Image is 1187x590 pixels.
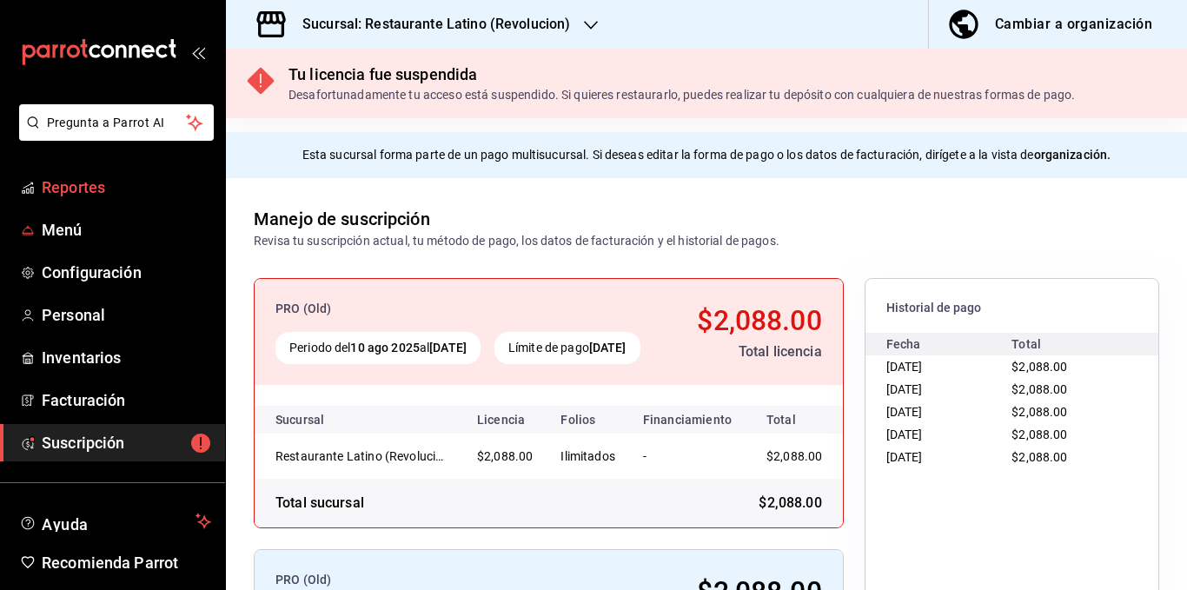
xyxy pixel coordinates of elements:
td: - [629,434,746,479]
div: Límite de pago [494,332,640,364]
span: Facturación [42,388,211,412]
span: Recomienda Parrot [42,551,211,574]
div: Fecha [886,333,1012,355]
th: Total [746,406,850,434]
div: Esta sucursal forma parte de un pago multisucursal. Si deseas editar la forma de pago o los datos... [226,132,1187,178]
div: Total licencia [676,341,822,362]
span: Menú [42,218,211,242]
strong: 10 ago 2025 [350,341,419,355]
strong: [DATE] [589,341,627,355]
div: [DATE] [886,423,1012,446]
h3: Sucursal: Restaurante Latino (Revolucion) [288,14,570,35]
div: [DATE] [886,401,1012,423]
span: $2,088.00 [477,449,533,463]
span: Inventarios [42,346,211,369]
span: $2,088.00 [1011,428,1067,441]
strong: [DATE] [429,341,467,355]
div: Desafortunadamente tu acceso está suspendido. Si quieres restaurarlo, puedes realizar tu depósito... [288,86,1075,104]
span: Reportes [42,176,211,199]
th: Folios [547,406,629,434]
span: $2,088.00 [1011,405,1067,419]
div: Periodo del al [275,332,481,364]
div: Revisa tu suscripción actual, tu método de pago, los datos de facturación y el historial de pagos. [254,232,779,250]
div: PRO (Old) [275,300,662,318]
div: PRO (Old) [275,571,646,589]
div: Tu licencia fue suspendida [288,63,1075,86]
span: Historial de pago [886,300,1137,316]
div: Total sucursal [275,493,364,514]
span: Pregunta a Parrot AI [47,114,187,132]
span: $2,088.00 [766,449,822,463]
div: [DATE] [886,378,1012,401]
button: open_drawer_menu [191,45,205,59]
div: Cambiar a organización [995,12,1152,36]
a: Pregunta a Parrot AI [12,126,214,144]
span: Configuración [42,261,211,284]
th: Licencia [463,406,547,434]
div: [DATE] [886,355,1012,378]
span: $2,088.00 [1011,360,1067,374]
span: $2,088.00 [759,493,821,514]
span: $2,088.00 [1011,382,1067,396]
span: $2,088.00 [697,304,821,337]
span: $2,088.00 [1011,450,1067,464]
div: Total [1011,333,1137,355]
div: Restaurante Latino (Revolucion) [275,447,449,465]
span: Personal [42,303,211,327]
span: Ayuda [42,511,189,532]
div: Sucursal [275,413,371,427]
span: Suscripción [42,431,211,454]
th: Financiamiento [629,406,746,434]
div: [DATE] [886,446,1012,468]
div: Manejo de suscripción [254,206,430,232]
button: Pregunta a Parrot AI [19,104,214,141]
td: Ilimitados [547,434,629,479]
strong: organización. [1034,148,1111,162]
